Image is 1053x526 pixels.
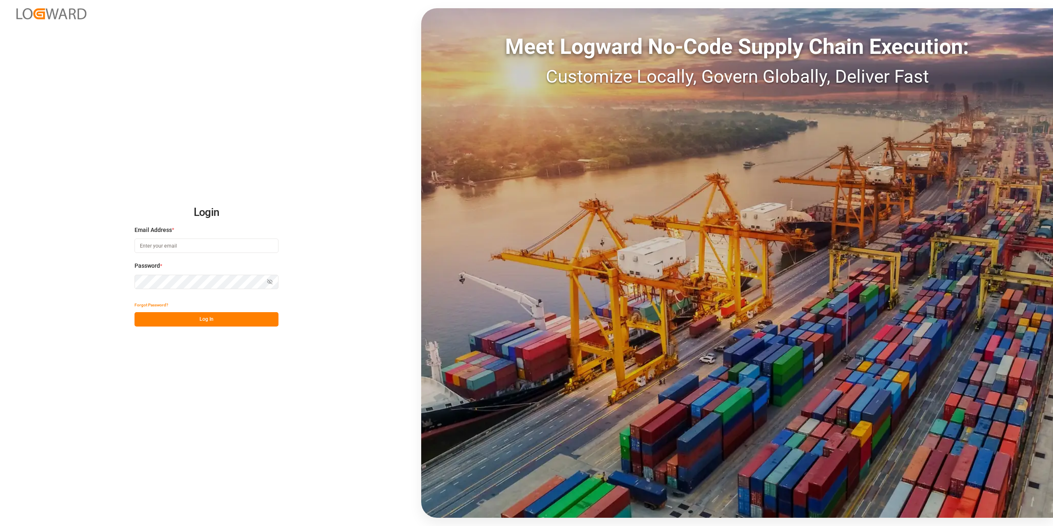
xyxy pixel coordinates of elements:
span: Password [135,262,160,270]
h2: Login [135,199,278,226]
button: Forgot Password? [135,298,168,312]
div: Meet Logward No-Code Supply Chain Execution: [421,31,1053,63]
button: Log In [135,312,278,327]
img: Logward_new_orange.png [16,8,86,19]
span: Email Address [135,226,172,234]
div: Customize Locally, Govern Globally, Deliver Fast [421,63,1053,90]
input: Enter your email [135,239,278,253]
